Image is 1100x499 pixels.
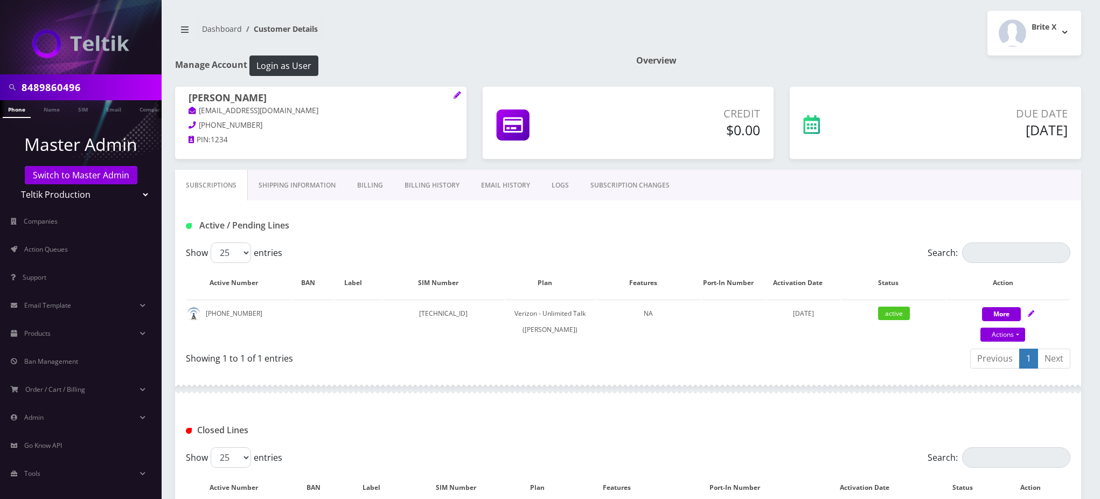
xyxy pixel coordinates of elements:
[186,447,282,468] label: Show entries
[186,223,192,229] img: Active / Pending Lines
[38,100,65,117] a: Name
[24,441,62,450] span: Go Know API
[980,328,1025,342] a: Actions
[841,267,946,299] th: Status: activate to sort column ascending
[24,245,68,254] span: Action Queues
[25,385,85,394] span: Order / Cart / Billing
[3,100,31,118] a: Phone
[186,242,282,263] label: Show entries
[24,301,71,310] span: Email Template
[928,447,1070,468] label: Search:
[878,307,910,320] span: active
[202,24,242,34] a: Dashboard
[73,100,93,117] a: SIM
[242,23,318,34] li: Customer Details
[596,267,701,299] th: Features: activate to sort column ascending
[962,242,1070,263] input: Search:
[23,273,46,282] span: Support
[505,267,595,299] th: Plan: activate to sort column ascending
[580,170,680,201] a: SUBSCRIPTION CHANGES
[187,300,291,343] td: [PHONE_NUMBER]
[248,170,346,201] a: Shipping Information
[541,170,580,201] a: LOGS
[346,170,394,201] a: Billing
[187,307,200,321] img: default.png
[970,349,1020,369] a: Previous
[211,242,251,263] select: Showentries
[101,100,127,117] a: Email
[186,348,620,365] div: Showing 1 to 1 of 1 entries
[134,100,170,117] a: Company
[293,267,334,299] th: BAN: activate to sort column ascending
[987,11,1081,56] button: Brite X
[505,300,595,343] td: Verizon - Unlimited Talk ([PERSON_NAME])
[897,106,1068,122] p: Due Date
[211,447,251,468] select: Showentries
[470,170,541,201] a: EMAIL HISTORY
[613,122,761,138] h5: $0.00
[613,106,761,122] p: Credit
[962,447,1070,468] input: Search:
[1019,349,1038,369] a: 1
[189,106,318,116] a: [EMAIL_ADDRESS][DOMAIN_NAME]
[793,309,814,318] span: [DATE]
[982,307,1021,321] button: More
[189,92,453,105] h1: [PERSON_NAME]
[383,300,504,343] td: [TECHNICAL_ID]
[24,413,44,422] span: Admin
[186,428,192,434] img: Closed Lines
[175,56,620,76] h1: Manage Account
[22,77,159,98] input: Search in Company
[767,267,840,299] th: Activation Date: activate to sort column ascending
[24,329,51,338] span: Products
[199,120,262,130] span: [PHONE_NUMBER]
[175,170,248,201] a: Subscriptions
[24,217,58,226] span: Companies
[175,18,620,48] nav: breadcrumb
[249,56,318,76] button: Login as User
[335,267,382,299] th: Label: activate to sort column ascending
[32,29,129,58] img: Teltik Production
[24,469,40,478] span: Tools
[897,122,1068,138] h5: [DATE]
[24,357,78,366] span: Ban Management
[25,166,137,184] a: Switch to Master Admin
[187,267,291,299] th: Active Number: activate to sort column ascending
[189,135,211,145] a: PIN:
[928,242,1070,263] label: Search:
[186,425,470,435] h1: Closed Lines
[947,267,1069,299] th: Action: activate to sort column ascending
[1038,349,1070,369] a: Next
[636,56,1081,66] h1: Overview
[1032,23,1056,32] h2: Brite X
[247,59,318,71] a: Login as User
[596,300,701,343] td: NA
[702,267,765,299] th: Port-In Number: activate to sort column ascending
[211,135,228,144] span: 1234
[186,220,470,231] h1: Active / Pending Lines
[394,170,470,201] a: Billing History
[383,267,504,299] th: SIM Number: activate to sort column ascending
